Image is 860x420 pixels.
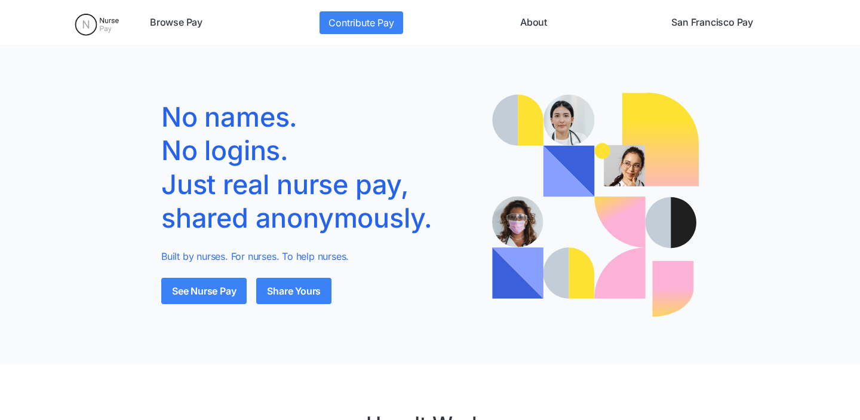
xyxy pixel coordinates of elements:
[515,11,552,34] a: About
[161,278,247,304] a: See Nurse Pay
[256,278,331,304] a: Share Yours
[666,11,758,34] a: San Francisco Pay
[161,100,474,235] h1: No names. No logins. Just real nurse pay, shared anonymously.
[161,249,474,263] p: Built by nurses. For nurses. To help nurses.
[492,93,699,317] img: Illustration of a nurse with speech bubbles showing real pay quotes
[320,11,403,34] a: Contribute Pay
[145,11,207,34] a: Browse Pay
